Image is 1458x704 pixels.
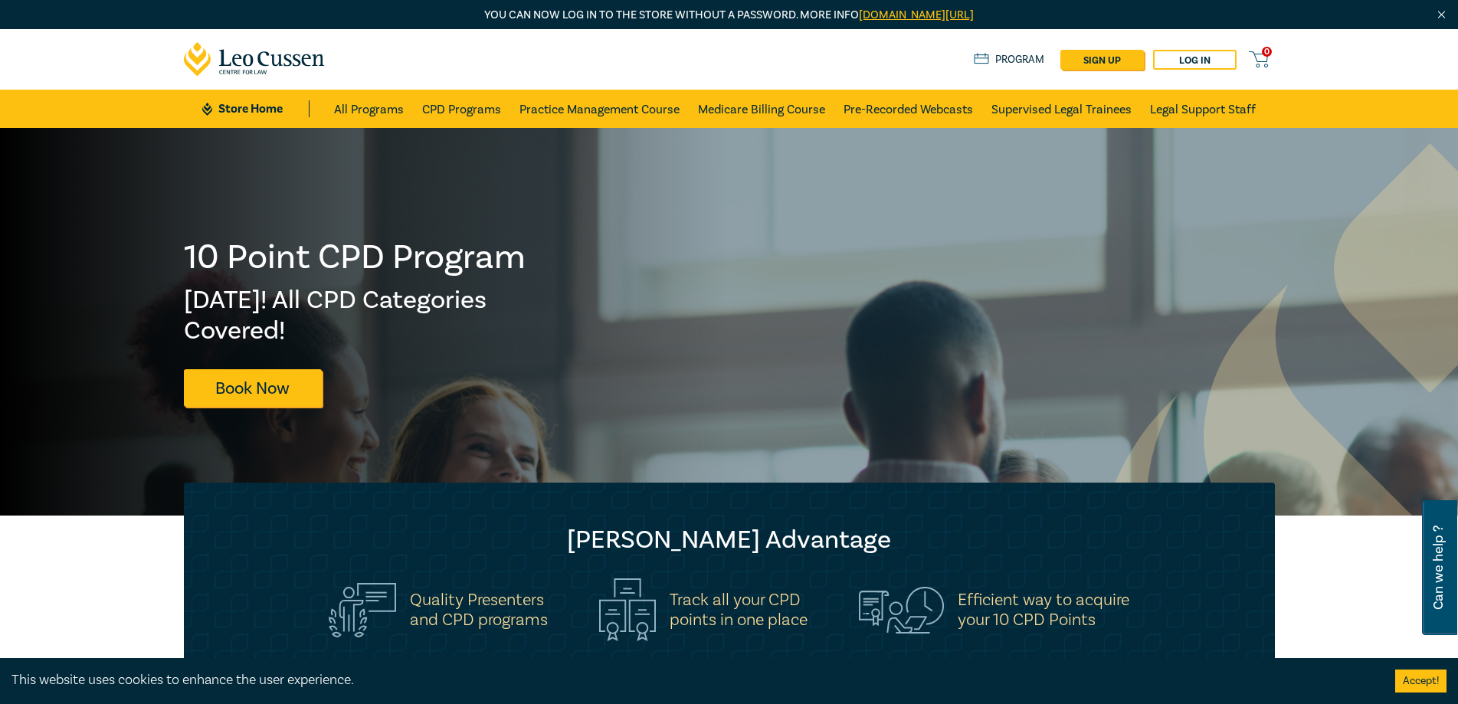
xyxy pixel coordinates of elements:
p: You can now log in to the store without a password. More info [184,7,1275,24]
a: Program [974,51,1045,68]
span: 0 [1262,47,1272,57]
img: Track all your CPD<br>points in one place [599,578,656,641]
a: [DOMAIN_NAME][URL] [859,8,974,22]
h5: Track all your CPD points in one place [670,590,808,630]
a: sign up [1060,50,1144,70]
a: All Programs [334,90,404,128]
a: Log in [1153,50,1237,70]
a: Practice Management Course [519,90,680,128]
h1: 10 Point CPD Program [184,237,527,277]
h5: Efficient way to acquire your 10 CPD Points [958,590,1129,630]
a: Pre-Recorded Webcasts [844,90,973,128]
button: Accept cookies [1395,670,1447,693]
a: Book Now [184,369,322,407]
a: Legal Support Staff [1150,90,1256,128]
img: Close [1435,8,1448,21]
img: Quality Presenters<br>and CPD programs [329,583,396,637]
h2: [PERSON_NAME] Advantage [215,525,1244,555]
a: Store Home [202,100,309,117]
a: Medicare Billing Course [698,90,825,128]
h5: Quality Presenters and CPD programs [410,590,548,630]
div: This website uses cookies to enhance the user experience. [11,670,1372,690]
span: Can we help ? [1431,509,1446,626]
img: Efficient way to acquire<br>your 10 CPD Points [859,587,944,633]
a: Supervised Legal Trainees [991,90,1132,128]
h2: [DATE]! All CPD Categories Covered! [184,285,527,346]
a: CPD Programs [422,90,501,128]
